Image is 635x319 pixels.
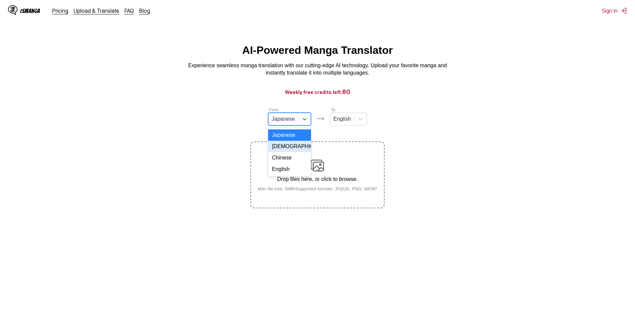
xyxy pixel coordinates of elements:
a: Blog [139,7,150,14]
h1: AI-Powered Manga Translator [242,44,393,57]
img: Languages icon [316,115,324,123]
div: Japanese [268,129,311,141]
h3: Weekly free credits left: [16,88,619,96]
p: Drop files here, or click to browse. [252,176,383,182]
div: IsManga [20,8,40,14]
a: Pricing [52,7,68,14]
a: Upload & Translate [74,7,119,14]
a: IsManga LogoIsManga [8,5,52,16]
div: English [268,164,311,175]
small: Max file size: 5MB • Supported formats: JP(E)G, PNG, WEBP [252,186,383,191]
button: Sign In [602,7,627,14]
div: Chinese [268,152,311,164]
div: [DEMOGRAPHIC_DATA] [268,141,311,152]
label: To [331,108,335,112]
span: 80 [342,88,350,95]
a: FAQ [125,7,134,14]
img: IsManga Logo [8,5,17,15]
img: Sign out [620,7,627,14]
p: Experience seamless manga translation with our cutting-edge AI technology. Upload your favorite m... [184,62,452,77]
label: From [269,108,279,112]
